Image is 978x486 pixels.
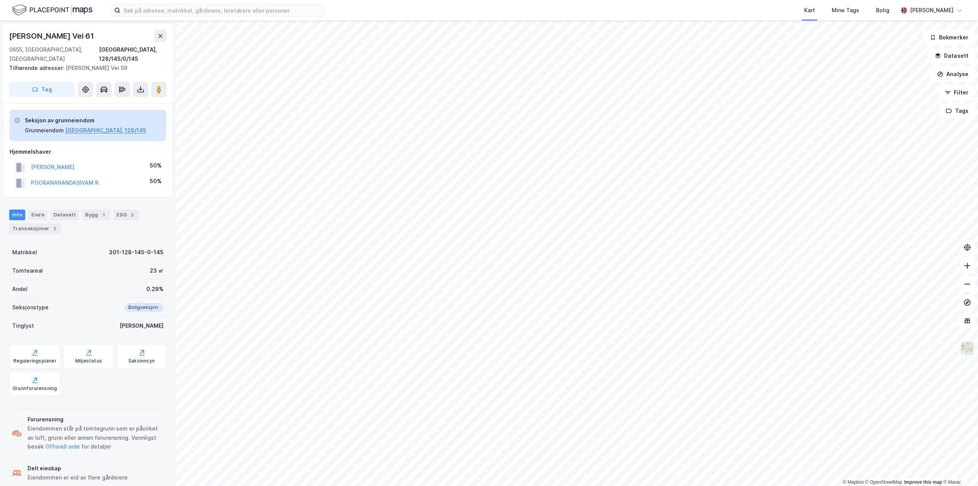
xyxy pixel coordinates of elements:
div: Forurensning [28,415,164,424]
div: Seksjonstype [12,303,49,312]
div: 2 [51,225,58,232]
div: 23 ㎡ [150,266,164,275]
div: Kart [804,6,815,15]
button: Filter [938,85,975,100]
div: Transaksjoner [9,223,62,234]
div: 1 [100,211,107,219]
button: [GEOGRAPHIC_DATA], 128/145 [65,126,146,135]
a: OpenStreetMap [865,479,902,485]
div: Miljøstatus [75,358,102,364]
iframe: Chat Widget [940,449,978,486]
div: [GEOGRAPHIC_DATA], 128/145/0/145 [99,45,167,63]
span: Tilhørende adresser: [9,65,66,71]
div: 2 [128,211,136,219]
div: Matrikkel [12,248,37,257]
button: Bokmerker [923,30,975,45]
div: Bolig [876,6,889,15]
div: Hjemmelshaver [10,147,166,156]
div: [PERSON_NAME] [120,321,164,330]
div: ESG [113,210,139,220]
input: Søk på adresse, matrikkel, gårdeiere, leietakere eller personer [120,5,324,16]
div: Bygg [82,210,110,220]
div: Seksjon av grunneiendom [25,116,146,125]
button: Analyse [931,67,975,82]
div: Info [9,210,25,220]
div: [PERSON_NAME] [910,6,954,15]
div: Reguleringsplaner [13,358,57,364]
img: Z [960,341,975,356]
div: Eiendommen står på tomtegrunn som er påvirket av luft, grunn eller annen forurensning. Vennligst ... [28,424,164,452]
div: Eiere [28,210,47,220]
div: Saksinnsyn [128,358,155,364]
a: Improve this map [904,479,942,485]
button: Tags [939,103,975,119]
button: Datasett [928,48,975,63]
div: 0655, [GEOGRAPHIC_DATA], [GEOGRAPHIC_DATA] [9,45,99,63]
div: [PERSON_NAME] Vei 59 [9,63,160,73]
div: 50% [150,161,162,170]
img: logo.f888ab2527a4732fd821a326f86c7f29.svg [12,3,92,17]
div: Tomteareal [12,266,43,275]
div: Delt eieskap [28,464,128,473]
div: Grunnforurensning [13,385,57,392]
button: Tag [9,82,75,97]
div: 50% [150,177,162,186]
div: 301-128-145-0-145 [109,248,164,257]
div: 0.29% [146,284,164,294]
div: [PERSON_NAME] Vei 61 [9,30,96,42]
div: Grunneiendom [25,126,64,135]
div: Kontrollprogram for chat [940,449,978,486]
div: Eiendommen er eid av flere gårdeiere [28,473,128,482]
div: Mine Tags [832,6,859,15]
a: Mapbox [843,479,864,485]
div: Datasett [50,210,79,220]
div: Andel [12,284,28,294]
div: Tinglyst [12,321,34,330]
